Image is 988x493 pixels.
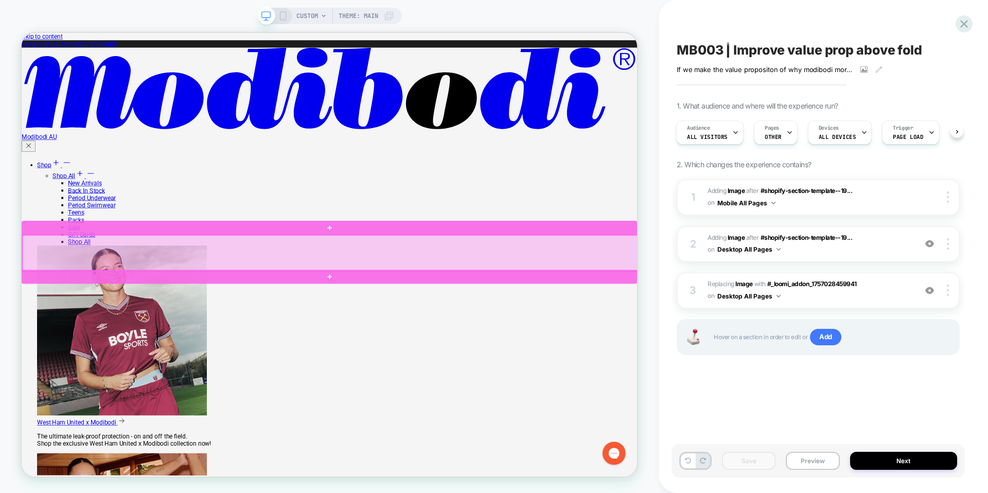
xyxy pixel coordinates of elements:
[746,234,759,241] span: AFTER
[62,215,126,225] a: Period Underwear
[717,197,775,209] button: Mobile All Pages
[21,171,66,181] a: Shop
[688,235,698,253] div: 2
[62,235,83,244] a: Teens
[708,244,714,255] span: on
[677,65,853,74] span: If we make the value propositon of why modibodi more clear above the fold,then conversions will i...
[687,133,728,140] span: All Visitors
[688,281,698,300] div: 3
[717,290,781,303] button: Desktop All Pages
[40,167,52,179] svg: Plus icon
[771,202,775,204] img: down arrow
[62,196,107,205] a: New Arrivals
[819,133,856,140] span: ALL DEVICES
[4,145,14,155] svg: Cross icon
[688,188,698,206] div: 1
[677,42,922,58] span: MB003 | Improve value prop above fold
[722,452,775,470] button: Save
[41,186,98,196] a: Shop
[893,133,923,140] span: Page Load
[62,244,84,254] a: Packs
[708,290,714,302] span: on
[296,8,318,24] span: CUSTOM
[86,181,98,193] svg: Minus icon
[728,187,745,195] b: Image
[339,8,378,24] span: Theme: MAIN
[708,280,753,288] span: Replacing
[717,243,781,256] button: Desktop All Pages
[54,167,66,179] svg: Minus icon
[714,329,948,345] span: Hover on a section in order to edit or
[850,452,958,470] button: Next
[708,187,745,195] span: Adding
[761,234,853,241] span: #shopify-section-template--19...
[62,205,111,215] a: Back In Stock
[728,234,745,241] b: Image
[767,280,857,288] span: #_loomi_addon_1757028459941
[735,280,753,288] b: Image
[786,452,839,470] button: Preview
[677,101,838,110] span: 1. What audience and where will the experience run?
[765,125,779,132] span: Pages
[708,197,714,208] span: on
[819,125,839,132] span: Devices
[777,295,781,297] img: down arrow
[893,125,913,132] span: Trigger
[925,239,934,248] img: crossed eye
[947,285,949,296] img: close
[754,280,766,288] span: WITH
[765,133,782,140] span: OTHER
[687,125,710,132] span: Audience
[683,329,703,345] img: Joystick
[947,238,949,250] img: close
[746,187,759,195] span: AFTER
[947,191,949,203] img: close
[5,4,36,34] button: Gorgias live chat
[925,286,934,295] img: crossed eye
[677,160,811,169] span: 2. Which changes the experience contains?
[761,187,853,195] span: #shopify-section-template--19...
[777,248,781,251] img: down arrow
[810,329,841,345] span: Add
[62,225,125,235] a: Period Swimwear
[72,181,84,193] svg: Plus icon
[708,234,745,241] span: Adding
